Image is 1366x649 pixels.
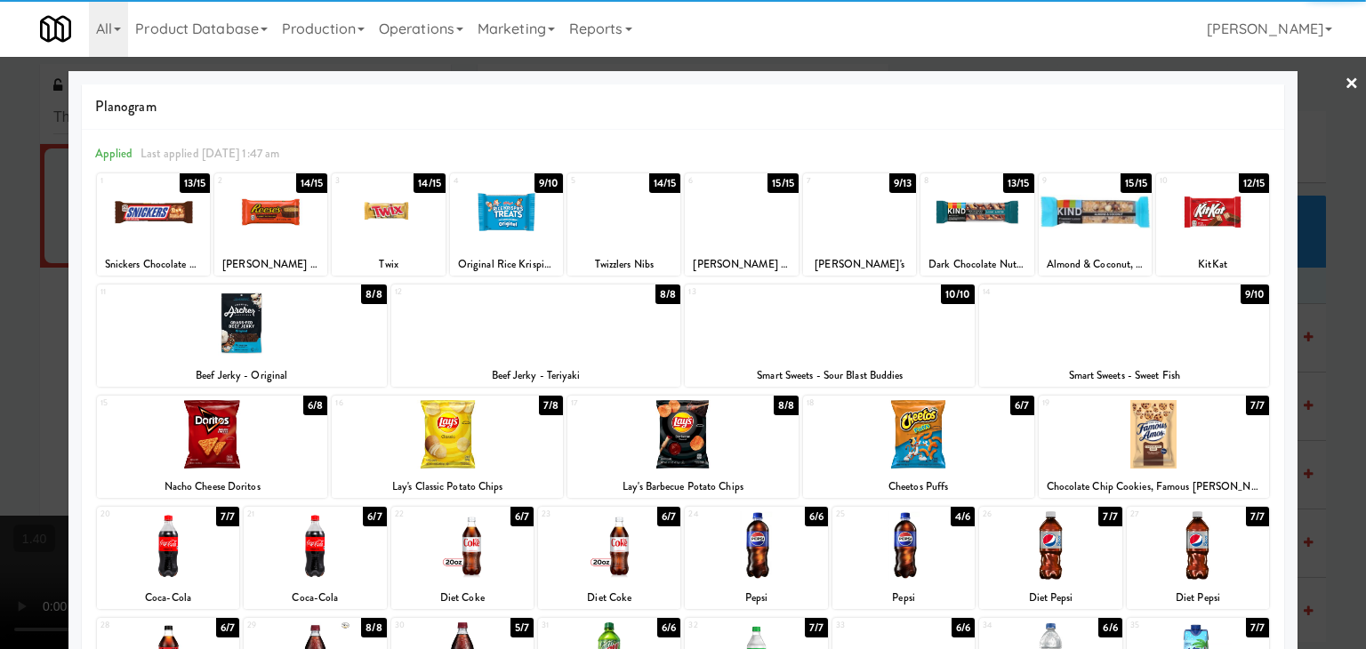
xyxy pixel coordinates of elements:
div: 156/8Nacho Cheese Doritos [97,396,328,498]
div: Almond & Coconut, Kind Bar [1039,253,1152,276]
div: 34 [983,618,1050,633]
div: 28 [100,618,168,633]
div: 216/7Coca-Cola [244,507,386,609]
div: 18 [807,396,919,411]
div: 13/15 [180,173,211,193]
div: Smart Sweets - Sour Blast Buddies [687,365,972,387]
div: 615/15[PERSON_NAME] Toast Chee [685,173,798,276]
div: Twix [334,253,442,276]
div: 19 [1042,396,1154,411]
div: Pepsi [687,587,824,609]
div: 17 [571,396,683,411]
div: Cheetos Puffs [806,476,1032,498]
div: Chocolate Chip Cookies, Famous [PERSON_NAME] [1039,476,1270,498]
div: 12 [395,284,536,300]
div: 7/7 [216,507,239,526]
div: 2 [218,173,271,188]
div: Dark Chocolate Nuts & Sea Salt Kind Bar [920,253,1033,276]
div: 14/15 [296,173,328,193]
div: 277/7Diet Pepsi [1127,507,1269,609]
div: 267/7Diet Pepsi [979,507,1121,609]
div: 20 [100,507,168,522]
div: Diet Coke [538,587,680,609]
span: Applied [95,145,133,162]
div: Diet Pepsi [979,587,1121,609]
div: 6/7 [363,507,386,526]
div: Twizzlers Nibs [567,253,680,276]
div: Chocolate Chip Cookies, Famous [PERSON_NAME] [1041,476,1267,498]
img: Micromart [40,13,71,44]
div: 813/15Dark Chocolate Nuts & Sea Salt Kind Bar [920,173,1033,276]
a: × [1345,57,1359,112]
div: 178/8Lay's Barbecue Potato Chips [567,396,799,498]
div: Pepsi [832,587,975,609]
div: Pepsi [835,587,972,609]
div: 4 [454,173,507,188]
div: 23 [542,507,609,522]
div: 10/10 [941,284,976,304]
div: Lay's Classic Potato Chips [334,476,560,498]
div: 128/8Beef Jerky - Teriyaki [391,284,681,387]
span: Planogram [95,93,1271,120]
div: 7/7 [1246,396,1269,415]
div: 6/6 [805,507,828,526]
div: Diet Coke [391,587,534,609]
div: 149/10Smart Sweets - Sweet Fish [979,284,1269,387]
div: Diet Pepsi [1129,587,1266,609]
div: 514/15Twizzlers Nibs [567,173,680,276]
div: Smart Sweets - Sweet Fish [979,365,1269,387]
div: 207/7Coca-Cola [97,507,239,609]
div: 8/8 [361,284,386,304]
div: Coca-Cola [97,587,239,609]
div: 1310/10Smart Sweets - Sour Blast Buddies [685,284,975,387]
div: Original Rice Krispies Treat, [PERSON_NAME] [450,253,563,276]
div: 6/6 [1098,618,1121,637]
div: Twix [332,253,445,276]
div: [PERSON_NAME]'s [806,253,913,276]
div: 32 [688,618,756,633]
div: 29 [247,618,315,633]
div: 118/8Beef Jerky - Original [97,284,387,387]
div: Diet Pepsi [982,587,1119,609]
div: 15 [100,396,213,411]
div: 8/8 [774,396,799,415]
div: 4/6 [951,507,975,526]
div: 14/15 [414,173,446,193]
div: 35 [1130,618,1198,633]
div: Diet Coke [541,587,678,609]
div: Beef Jerky - Teriyaki [394,365,679,387]
div: 7/7 [1246,507,1269,526]
div: 9/10 [1241,284,1269,304]
div: 12/15 [1239,173,1270,193]
div: 7/8 [539,396,563,415]
div: Beef Jerky - Original [97,365,387,387]
div: 22 [395,507,462,522]
div: 214/15[PERSON_NAME] Peanut Butter Cups [214,173,327,276]
div: 246/6Pepsi [685,507,827,609]
div: 13 [688,284,830,300]
div: 9 [1042,173,1096,188]
div: Lay's Classic Potato Chips [332,476,563,498]
div: Pepsi [685,587,827,609]
div: 11 [100,284,242,300]
div: 6/8 [303,396,327,415]
div: Beef Jerky - Teriyaki [391,365,681,387]
div: [PERSON_NAME] Toast Chee [687,253,795,276]
div: 167/8Lay's Classic Potato Chips [332,396,563,498]
div: 113/15Snickers Chocolate Bar [97,173,210,276]
div: 33 [836,618,904,633]
div: Coca-Cola [246,587,383,609]
div: 197/7Chocolate Chip Cookies, Famous [PERSON_NAME] [1039,396,1270,498]
div: Snickers Chocolate Bar [97,253,210,276]
div: Nacho Cheese Doritos [97,476,328,498]
div: [PERSON_NAME] Peanut Butter Cups [214,253,327,276]
div: Coca-Cola [100,587,237,609]
div: 25 [836,507,904,522]
div: KitKat [1159,253,1266,276]
div: 13/15 [1003,173,1034,193]
div: 10 [1160,173,1213,188]
div: Original Rice Krispies Treat, [PERSON_NAME] [453,253,560,276]
div: 7/7 [1098,507,1121,526]
div: 3 [335,173,389,188]
div: 7/7 [805,618,828,637]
